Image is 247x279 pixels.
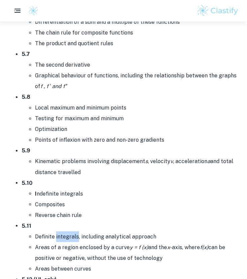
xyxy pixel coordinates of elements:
[35,242,239,263] li: Areas of a region enclosed by a curve and the -axis, where can be positive or negative, without t...
[35,188,239,199] li: ndefinite integrals
[22,147,30,154] strong: 5.9
[35,199,239,210] li: Composites
[196,4,239,17] img: Clastify logo
[24,6,38,16] a: Clastify logo
[167,244,170,250] i: x
[35,156,239,178] li: Kinematic problems involving displacement , velocity , acceleration and total distance travelled
[22,94,30,100] strong: 5.8
[35,231,239,242] li: Definite integrals, including analytical approach
[200,244,208,250] i: f(x)
[35,70,239,92] li: Graphical behaviour of functions, including the relationship between the graphs of
[170,158,173,164] i: v
[35,38,239,49] li: The product and quotient rules
[35,102,239,113] li: Local maximum and minimum points
[35,17,239,27] li: Differentiation of a sum and a multiple of these functions
[35,124,239,135] li: Optimization
[35,60,239,70] li: The second derivative
[22,51,30,57] strong: 5.7
[28,6,38,16] img: Clastify logo
[22,222,31,229] strong: 5.11
[35,210,239,220] li: Reverse chain rule
[22,180,33,186] strong: 5.10
[40,83,67,89] i: f , f ′ and f'′
[35,135,239,145] li: Points of inflexion with zero and non-zero gradients
[35,190,37,197] strong: I
[35,27,239,38] li: The chain rule for composite functions
[35,113,239,124] li: Testing for maximum and minimum
[130,244,148,250] i: y = f (x)
[35,263,239,274] li: Areas between curves
[207,158,210,164] i: a
[145,158,148,164] i: s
